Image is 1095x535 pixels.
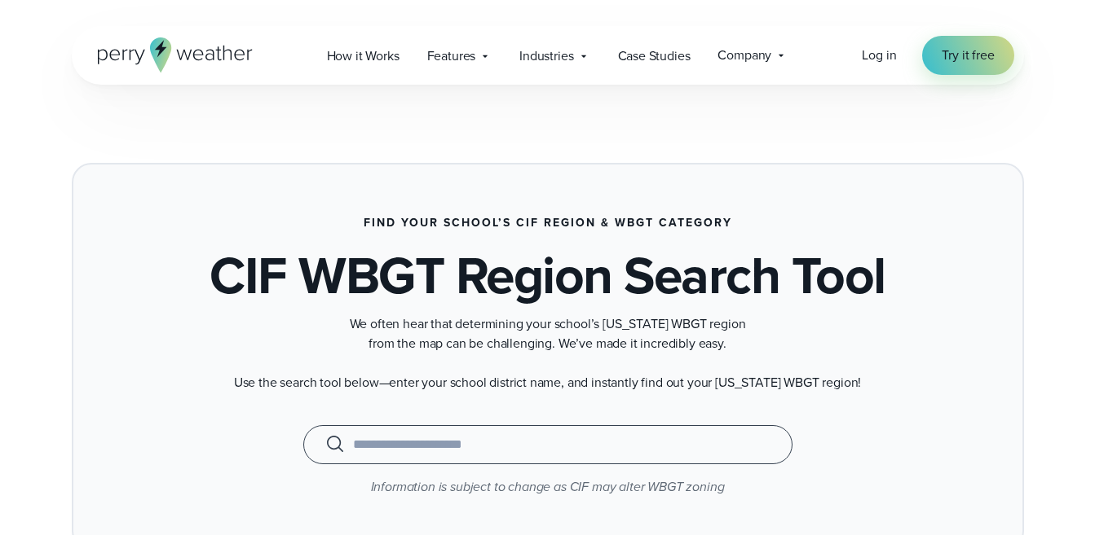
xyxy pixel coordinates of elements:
[119,477,977,497] p: Information is subject to change as CIF may alter WBGT zoning
[222,373,874,392] p: Use the search tool below—enter your school district name, and instantly find out your [US_STATE]...
[618,46,691,66] span: Case Studies
[364,217,732,230] h3: Find Your School’s CIF Region & WBGT Category
[210,249,885,301] h1: CIF WBGT Region Search Tool
[313,39,413,72] a: How it Works
[427,46,476,66] span: Features
[222,314,874,353] p: We often hear that determining your school’s [US_STATE] WBGT region from the map can be challengi...
[922,36,1013,75] a: Try it free
[604,39,704,72] a: Case Studies
[717,46,771,65] span: Company
[862,46,896,65] a: Log in
[942,46,994,65] span: Try it free
[519,46,573,66] span: Industries
[862,46,896,64] span: Log in
[327,46,400,66] span: How it Works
